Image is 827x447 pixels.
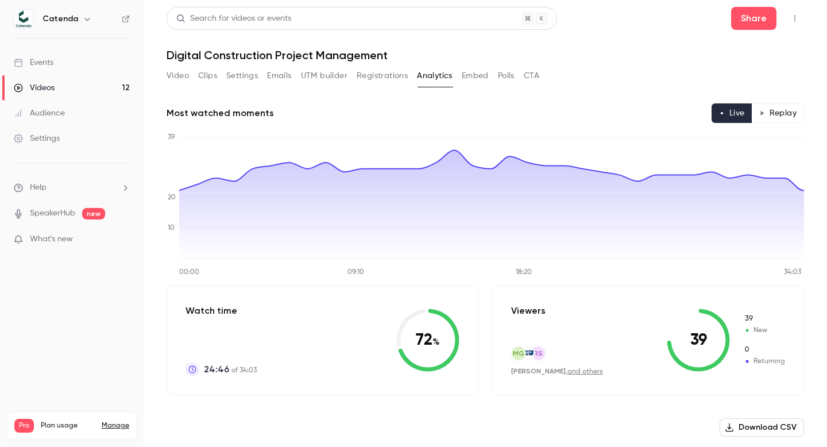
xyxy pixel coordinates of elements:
[752,103,804,123] button: Replay
[204,363,229,376] span: 24:46
[417,67,453,85] button: Analytics
[14,133,60,144] div: Settings
[712,103,752,123] button: Live
[511,304,546,318] p: Viewers
[511,367,566,375] span: [PERSON_NAME]
[744,325,785,336] span: New
[30,233,73,245] span: What's new
[30,207,75,219] a: SpeakerHub
[731,7,776,30] button: Share
[41,421,95,430] span: Plan usage
[744,345,785,355] span: Returning
[744,314,785,324] span: New
[198,67,217,85] button: Clips
[720,418,804,437] button: Download CSV
[301,67,347,85] button: UTM builder
[176,13,291,25] div: Search for videos or events
[102,421,129,430] a: Manage
[168,194,176,201] tspan: 20
[168,225,175,232] tspan: 10
[267,67,291,85] button: Emails
[167,67,189,85] button: Video
[167,106,274,120] h2: Most watched moments
[14,182,130,194] li: help-dropdown-opener
[167,48,804,62] h1: Digital Construction Project Management
[204,363,257,376] p: of 34:03
[511,367,603,376] div: ,
[30,182,47,194] span: Help
[179,269,199,276] tspan: 00:00
[516,269,532,276] tspan: 18:20
[168,134,175,141] tspan: 39
[784,269,801,276] tspan: 34:03
[116,234,130,245] iframe: Noticeable Trigger
[522,346,535,359] img: inp.hr
[567,368,603,375] a: and others
[357,67,408,85] button: Registrations
[14,82,55,94] div: Videos
[186,304,257,318] p: Watch time
[524,67,539,85] button: CTA
[462,67,489,85] button: Embed
[42,13,78,25] h6: Catenda
[534,348,543,359] span: RS
[513,348,524,359] span: MG
[498,67,515,85] button: Polls
[226,67,258,85] button: Settings
[14,10,33,28] img: Catenda
[14,107,65,119] div: Audience
[744,356,785,367] span: Returning
[347,269,364,276] tspan: 09:10
[14,57,53,68] div: Events
[82,208,105,219] span: new
[14,419,34,433] span: Pro
[786,9,804,28] button: Top Bar Actions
